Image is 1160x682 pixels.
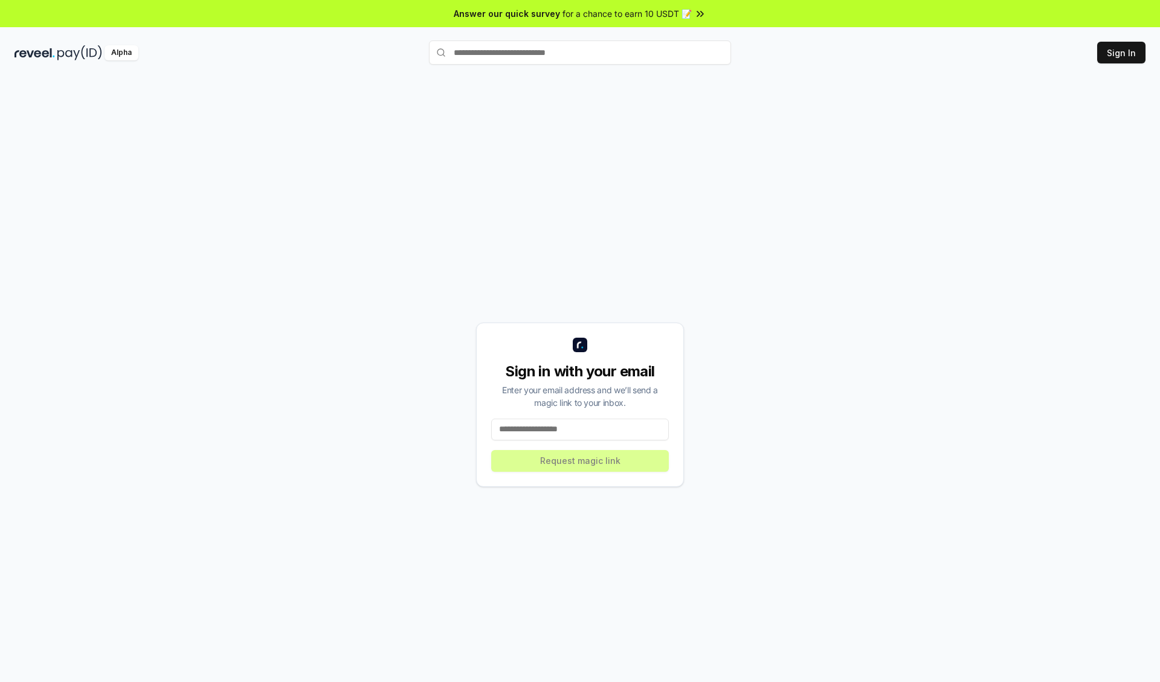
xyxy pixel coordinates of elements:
img: pay_id [57,45,102,60]
div: Enter your email address and we’ll send a magic link to your inbox. [491,384,669,409]
span: for a chance to earn 10 USDT 📝 [562,7,692,20]
img: reveel_dark [14,45,55,60]
span: Answer our quick survey [454,7,560,20]
button: Sign In [1097,42,1145,63]
div: Sign in with your email [491,362,669,381]
img: logo_small [573,338,587,352]
div: Alpha [105,45,138,60]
